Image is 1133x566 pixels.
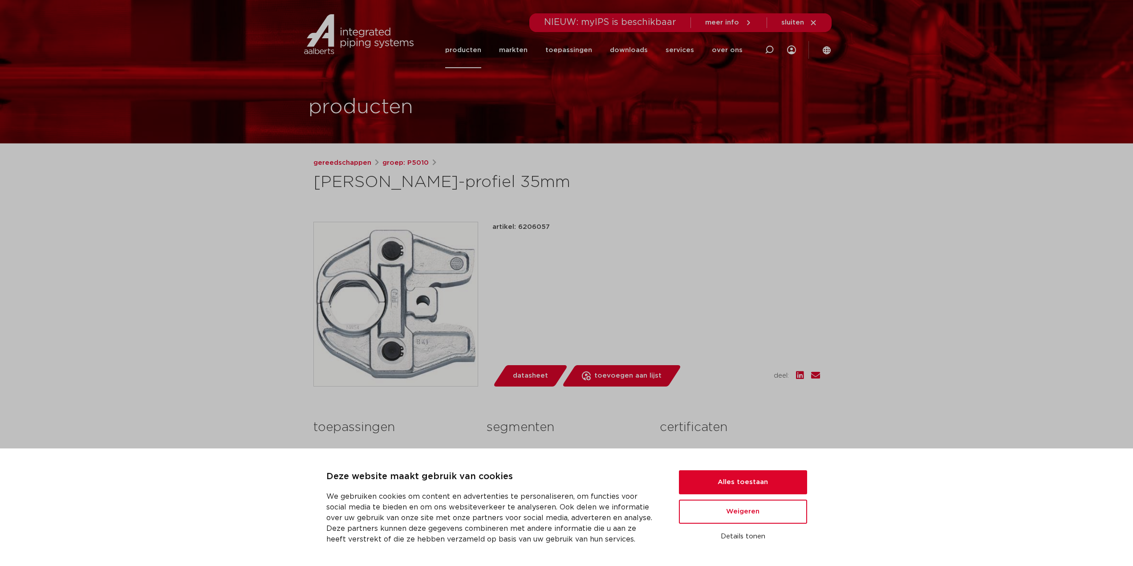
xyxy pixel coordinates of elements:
[314,222,478,386] img: Product Image for Klauke bek M-profiel 35mm
[610,32,648,68] a: downloads
[513,369,548,383] span: datasheet
[705,19,739,26] span: meer info
[774,371,789,381] span: deel:
[492,222,550,232] p: artikel: 6206057
[313,158,371,168] a: gereedschappen
[313,172,648,193] h1: [PERSON_NAME]-profiel 35mm
[326,470,658,484] p: Deze website maakt gebruik van cookies
[787,32,796,68] div: my IPS
[705,19,752,27] a: meer info
[679,529,807,544] button: Details tonen
[382,158,429,168] a: groep: P5010
[781,19,817,27] a: sluiten
[679,500,807,524] button: Weigeren
[545,32,592,68] a: toepassingen
[445,32,743,68] nav: Menu
[445,32,481,68] a: producten
[309,93,413,122] h1: producten
[544,18,676,27] span: NIEUW: myIPS is beschikbaar
[666,32,694,68] a: services
[499,32,528,68] a: markten
[326,491,658,545] p: We gebruiken cookies om content en advertenties te personaliseren, om functies voor social media ...
[594,369,662,383] span: toevoegen aan lijst
[487,419,646,436] h3: segmenten
[712,32,743,68] a: over ons
[660,419,820,436] h3: certificaten
[313,419,473,436] h3: toepassingen
[679,470,807,494] button: Alles toestaan
[492,365,568,387] a: datasheet
[781,19,804,26] span: sluiten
